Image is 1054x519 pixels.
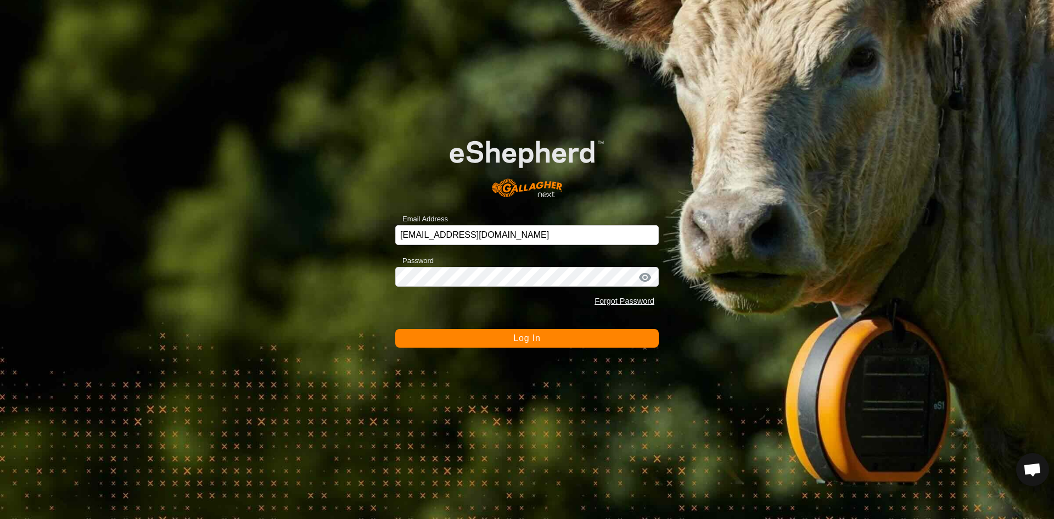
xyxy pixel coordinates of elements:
label: Password [395,255,434,266]
button: Log In [395,329,659,348]
img: E-shepherd Logo [422,119,632,209]
label: Email Address [395,214,448,225]
span: Log In [513,333,540,343]
div: Open chat [1016,453,1049,486]
a: Forgot Password [595,297,654,305]
input: Email Address [395,225,659,245]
